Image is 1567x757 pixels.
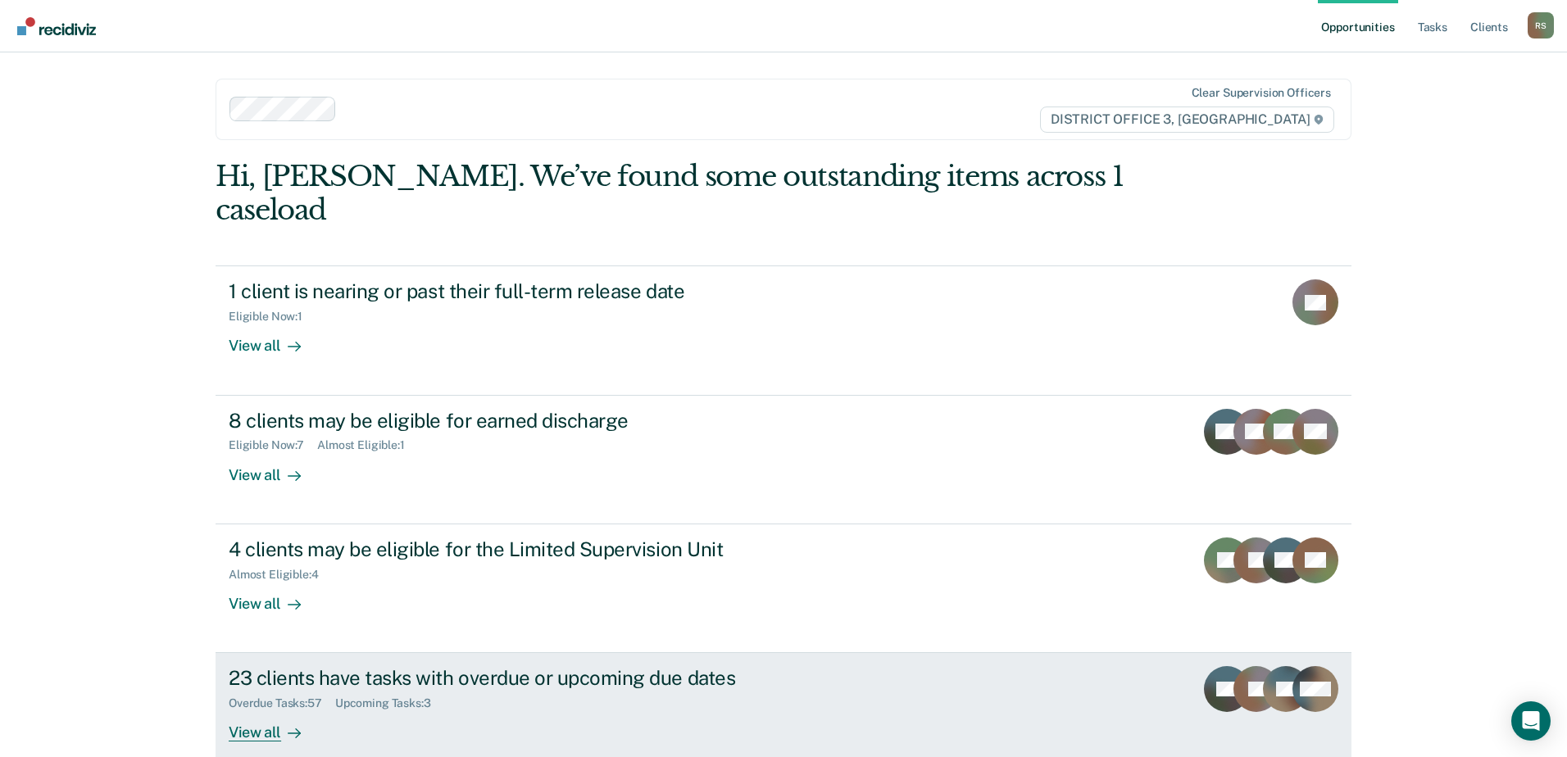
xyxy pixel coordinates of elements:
div: Almost Eligible : 4 [229,568,332,582]
div: Overdue Tasks : 57 [229,696,335,710]
div: View all [229,452,320,484]
div: Open Intercom Messenger [1511,701,1551,741]
div: R S [1528,12,1554,39]
div: Clear supervision officers [1192,86,1331,100]
div: View all [229,324,320,356]
div: Eligible Now : 1 [229,310,316,324]
img: Recidiviz [17,17,96,35]
div: View all [229,710,320,742]
a: 8 clients may be eligible for earned dischargeEligible Now:7Almost Eligible:1View all [216,396,1351,524]
a: 4 clients may be eligible for the Limited Supervision UnitAlmost Eligible:4View all [216,524,1351,653]
div: 23 clients have tasks with overdue or upcoming due dates [229,666,804,690]
div: 8 clients may be eligible for earned discharge [229,409,804,433]
div: Hi, [PERSON_NAME]. We’ve found some outstanding items across 1 caseload [216,160,1124,227]
div: 1 client is nearing or past their full-term release date [229,279,804,303]
a: 1 client is nearing or past their full-term release dateEligible Now:1View all [216,265,1351,395]
div: Almost Eligible : 1 [317,438,418,452]
div: Upcoming Tasks : 3 [335,696,444,710]
div: Eligible Now : 7 [229,438,317,452]
span: DISTRICT OFFICE 3, [GEOGRAPHIC_DATA] [1040,107,1334,133]
div: 4 clients may be eligible for the Limited Supervision Unit [229,537,804,561]
button: Profile dropdown button [1528,12,1554,39]
div: View all [229,581,320,613]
